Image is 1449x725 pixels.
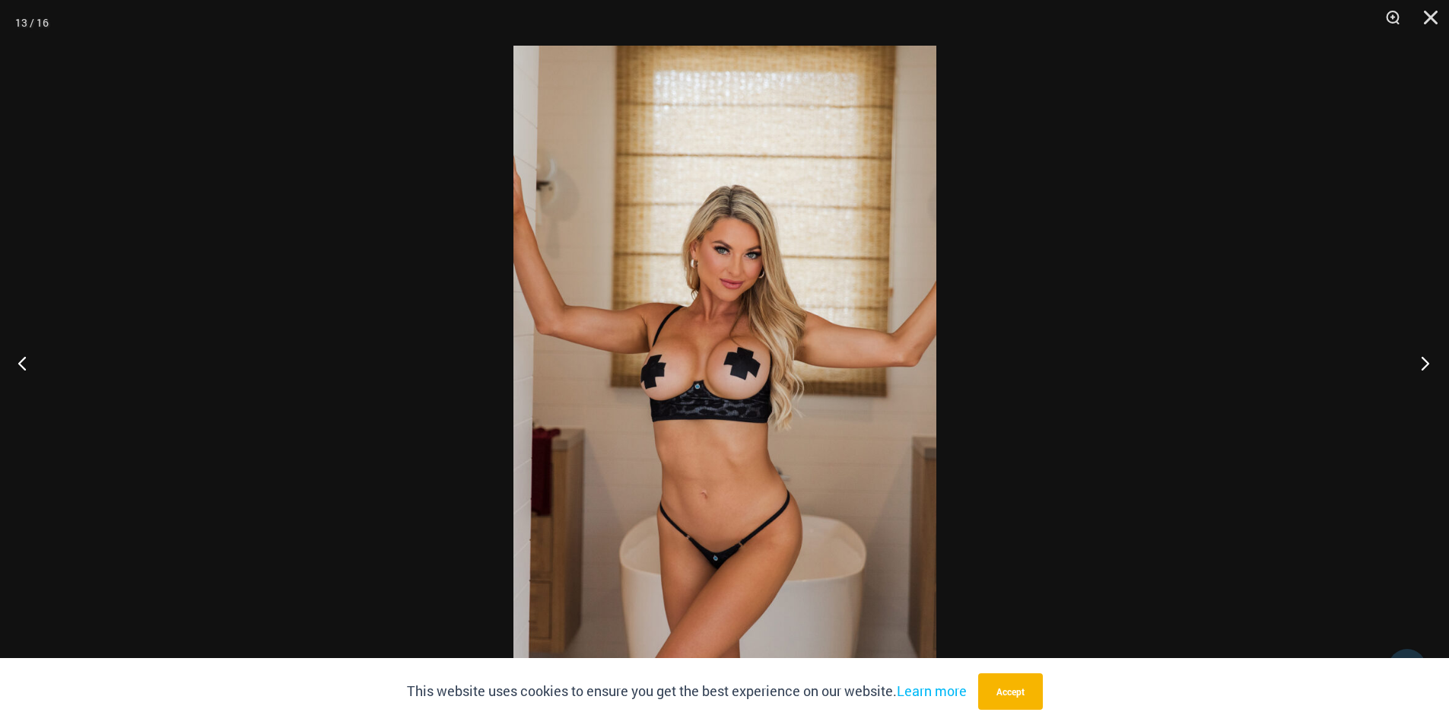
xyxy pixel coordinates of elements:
[1392,325,1449,401] button: Next
[407,680,967,703] p: This website uses cookies to ensure you get the best experience on our website.
[513,46,936,679] img: Nights Fall Silver Leopard 1036 Bra 6516 Micro 03
[978,673,1043,710] button: Accept
[15,11,49,34] div: 13 / 16
[897,682,967,700] a: Learn more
